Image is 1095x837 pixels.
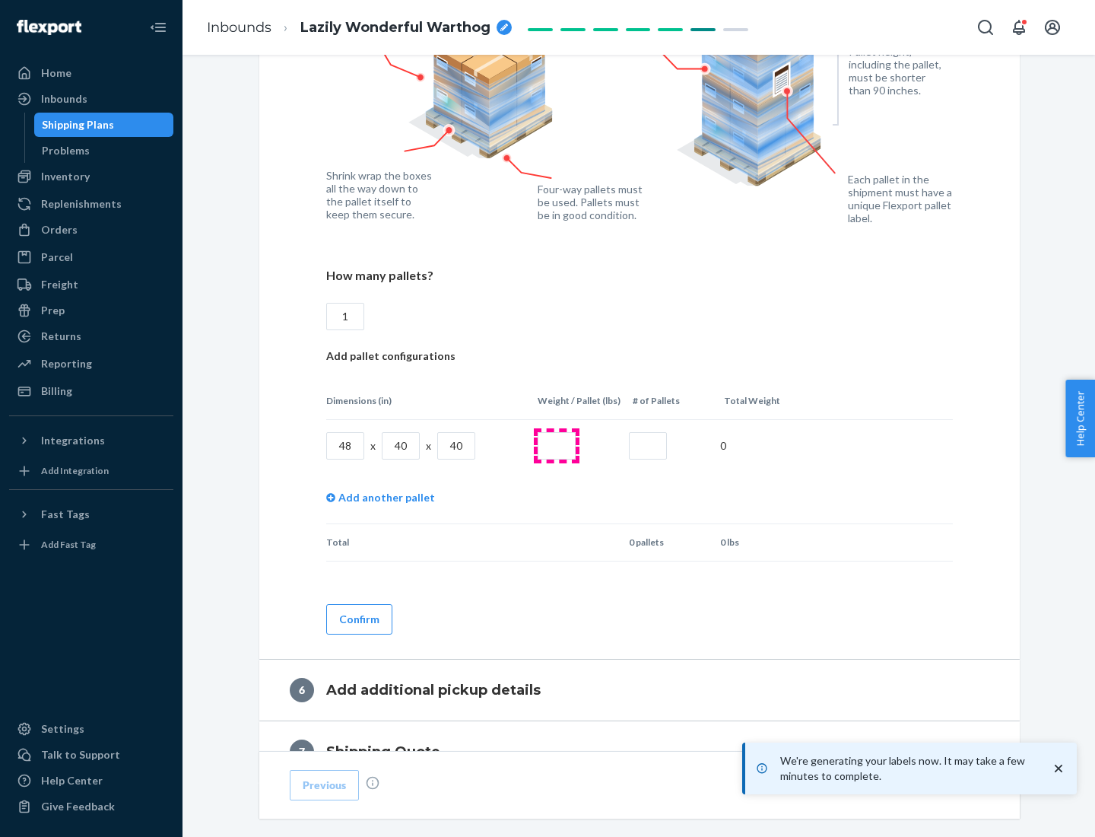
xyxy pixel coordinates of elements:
[41,222,78,237] div: Orders
[326,382,532,419] th: Dimensions (in)
[623,524,714,561] td: 0 pallets
[41,91,87,107] div: Inbounds
[41,356,92,371] div: Reporting
[970,12,1001,43] button: Open Search Box
[370,438,376,454] p: x
[9,794,173,819] button: Give Feedback
[326,604,392,635] button: Confirm
[41,383,72,399] div: Billing
[1051,761,1066,776] svg: close toast
[41,250,73,265] div: Parcel
[780,753,1036,784] p: We're generating your labels now. It may take a few minutes to complete.
[41,277,78,292] div: Freight
[259,721,1020,782] button: 7Shipping Quote
[41,773,103,788] div: Help Center
[9,459,173,483] a: Add Integration
[41,329,81,344] div: Returns
[290,678,314,702] div: 6
[41,721,84,737] div: Settings
[849,45,948,97] figcaption: Pallet height, including the pallet, must be shorter than 90 inches.
[326,472,435,524] a: Add another pallet
[9,61,173,85] a: Home
[627,382,718,419] th: # of Pallets
[34,138,174,163] a: Problems
[41,65,71,81] div: Home
[326,267,953,285] p: How many pallets?
[9,164,173,189] a: Inventory
[9,218,173,242] a: Orders
[848,173,963,224] figcaption: Each pallet in the shipment must have a unique Flexport pallet label.
[9,379,173,403] a: Billing
[41,433,105,448] div: Integrations
[714,524,805,561] td: 0 lbs
[326,348,953,364] p: Add pallet configurations
[207,19,271,36] a: Inbounds
[9,428,173,453] button: Integrations
[9,324,173,348] a: Returns
[326,680,541,700] h4: Add additional pickup details
[143,12,173,43] button: Close Navigation
[9,502,173,527] button: Fast Tags
[9,352,173,376] a: Reporting
[9,717,173,741] a: Settings
[538,183,643,221] figcaption: Four-way pallets must be used. Pallets must be in good condition.
[290,770,359,800] button: Previous
[259,660,1020,721] button: 6Add additional pickup details
[1037,12,1068,43] button: Open account menu
[34,113,174,137] a: Shipping Plans
[41,169,90,184] div: Inventory
[718,382,809,419] th: Total Weight
[9,533,173,557] a: Add Fast Tag
[42,143,90,158] div: Problems
[42,117,114,132] div: Shipping Plans
[41,538,96,551] div: Add Fast Tag
[326,524,532,561] td: Total
[720,439,726,452] span: 0
[1065,380,1095,457] button: Help Center
[9,272,173,297] a: Freight
[9,87,173,111] a: Inbounds
[9,769,173,793] a: Help Center
[9,245,173,269] a: Parcel
[326,169,435,221] figcaption: Shrink wrap the boxes all the way down to the pallet itself to keep them secure.
[41,747,120,762] div: Talk to Support
[195,5,524,50] ol: breadcrumbs
[9,192,173,216] a: Replenishments
[290,740,314,764] div: 7
[532,382,627,419] th: Weight / Pallet (lbs)
[9,298,173,323] a: Prep
[426,438,431,454] p: x
[41,464,109,477] div: Add Integration
[326,742,440,762] h4: Shipping Quote
[9,743,173,767] a: Talk to Support
[41,303,65,318] div: Prep
[41,196,122,212] div: Replenishments
[41,507,90,522] div: Fast Tags
[1004,12,1034,43] button: Open notifications
[17,20,81,35] img: Flexport logo
[41,799,115,814] div: Give Feedback
[300,18,490,38] span: Lazily Wonderful Warthog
